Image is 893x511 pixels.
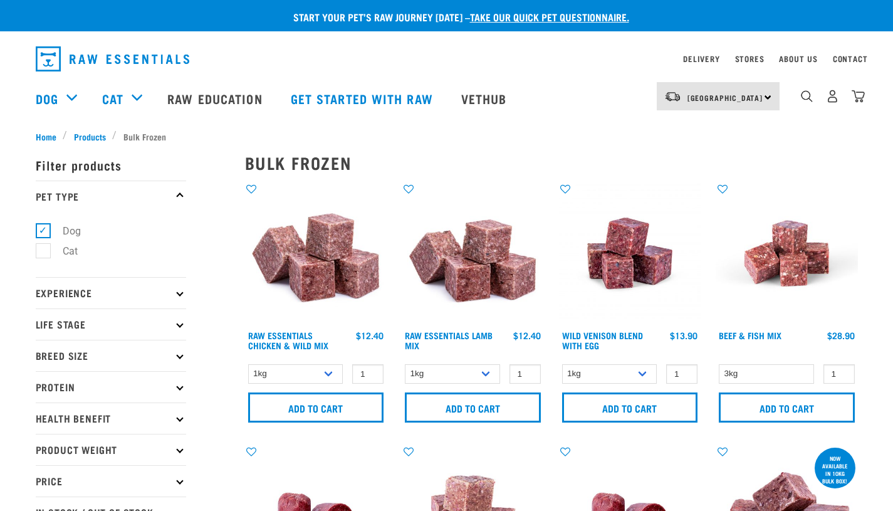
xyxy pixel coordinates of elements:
[36,308,186,340] p: Life Stage
[513,330,541,340] div: $12.40
[562,392,698,423] input: Add to cart
[666,364,697,384] input: 1
[716,182,858,325] img: Beef Mackerel 1
[823,364,855,384] input: 1
[719,333,781,337] a: Beef & Fish Mix
[67,130,112,143] a: Products
[36,130,858,143] nav: breadcrumbs
[670,330,697,340] div: $13.90
[449,73,523,124] a: Vethub
[248,392,384,423] input: Add to cart
[102,89,123,108] a: Cat
[827,330,855,340] div: $28.90
[352,364,384,384] input: 1
[36,340,186,371] p: Breed Size
[36,46,189,71] img: Raw Essentials Logo
[509,364,541,384] input: 1
[683,56,719,61] a: Delivery
[687,95,763,100] span: [GEOGRAPHIC_DATA]
[36,149,186,181] p: Filter products
[36,130,63,143] a: Home
[36,181,186,212] p: Pet Type
[664,91,681,102] img: van-moving.png
[43,243,83,259] label: Cat
[779,56,817,61] a: About Us
[248,333,328,347] a: Raw Essentials Chicken & Wild Mix
[562,333,643,347] a: Wild Venison Blend with Egg
[852,90,865,103] img: home-icon@2x.png
[815,449,855,490] div: now available in 10kg bulk box!
[801,90,813,102] img: home-icon-1@2x.png
[278,73,449,124] a: Get started with Raw
[26,41,868,76] nav: dropdown navigation
[155,73,278,124] a: Raw Education
[74,130,106,143] span: Products
[36,465,186,497] p: Price
[245,182,387,325] img: Pile Of Cubed Chicken Wild Meat Mix
[402,182,544,325] img: ?1041 RE Lamb Mix 01
[826,90,839,103] img: user.png
[36,403,186,434] p: Health Benefit
[405,333,493,347] a: Raw Essentials Lamb Mix
[356,330,384,340] div: $12.40
[470,14,629,19] a: take our quick pet questionnaire.
[36,277,186,308] p: Experience
[559,182,701,325] img: Venison Egg 1616
[405,392,541,423] input: Add to cart
[36,89,58,108] a: Dog
[43,223,86,239] label: Dog
[833,56,868,61] a: Contact
[245,153,858,172] h2: Bulk Frozen
[36,371,186,403] p: Protein
[36,130,56,143] span: Home
[36,434,186,465] p: Product Weight
[719,392,855,423] input: Add to cart
[735,56,765,61] a: Stores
